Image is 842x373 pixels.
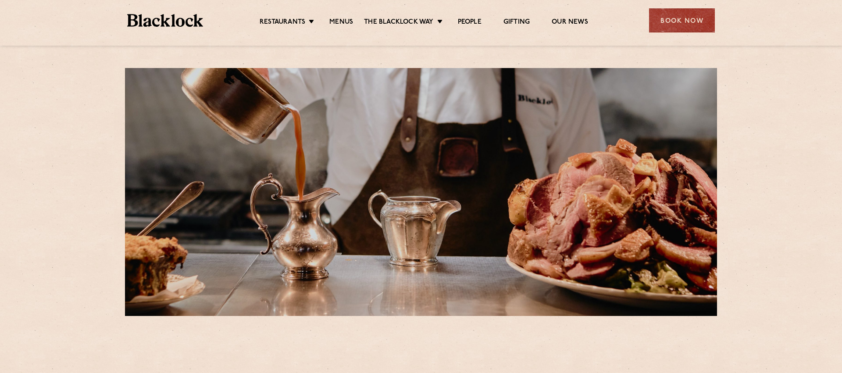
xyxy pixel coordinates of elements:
[127,14,203,27] img: BL_Textured_Logo-footer-cropped.svg
[329,18,353,28] a: Menus
[458,18,482,28] a: People
[260,18,305,28] a: Restaurants
[503,18,530,28] a: Gifting
[552,18,588,28] a: Our News
[364,18,433,28] a: The Blacklock Way
[649,8,715,32] div: Book Now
